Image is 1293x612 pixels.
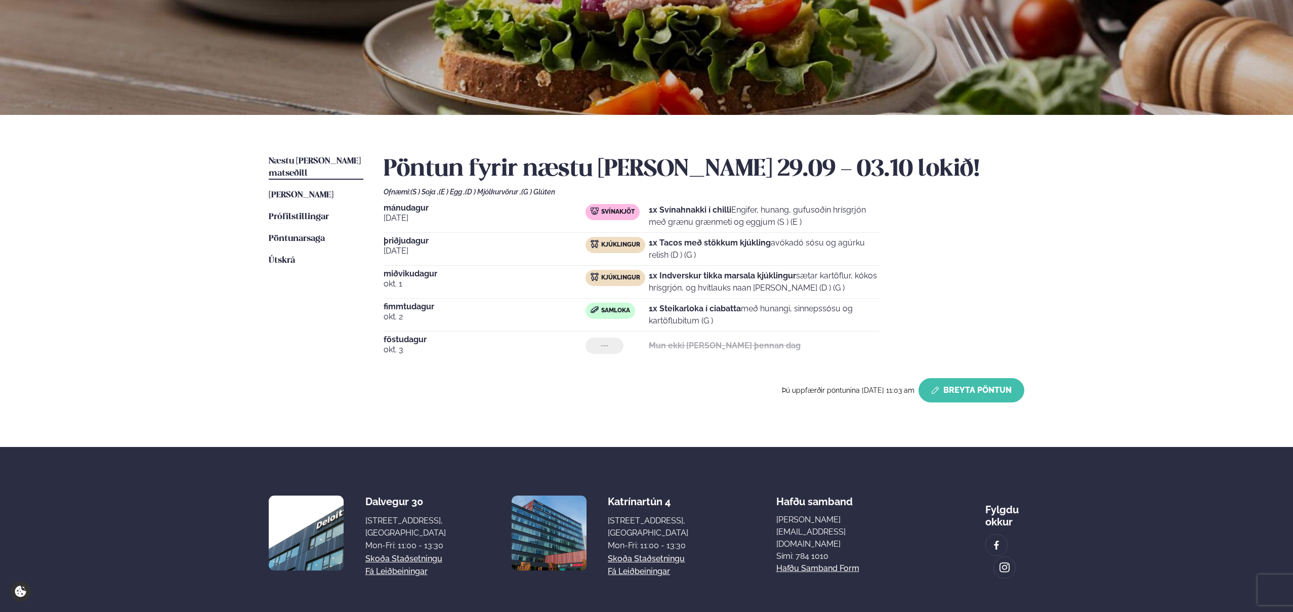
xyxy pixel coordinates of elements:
[269,496,344,570] img: image alt
[384,311,586,323] span: okt. 2
[384,155,1024,184] h2: Pöntun fyrir næstu [PERSON_NAME] 29.09 - 03.10 lokið!
[608,540,688,552] div: Mon-Fri: 11:00 - 13:30
[591,240,599,248] img: chicken.svg
[776,514,898,550] a: [PERSON_NAME][EMAIL_ADDRESS][DOMAIN_NAME]
[384,278,586,290] span: okt. 1
[269,256,295,265] span: Útskrá
[521,188,555,196] span: (G ) Glúten
[782,386,914,394] span: Þú uppfærðir pöntunina [DATE] 11:03 am
[269,213,329,221] span: Prófílstillingar
[384,344,586,356] span: okt. 3
[985,496,1024,528] div: Fylgdu okkur
[649,238,771,248] strong: 1x Tacos með stökkum kjúkling
[269,189,333,201] a: [PERSON_NAME]
[439,188,465,196] span: (E ) Egg ,
[384,212,586,224] span: [DATE]
[269,233,325,245] a: Pöntunarsaga
[919,378,1024,402] button: Breyta Pöntun
[365,496,446,508] div: Dalvegur 30
[601,342,608,350] span: ---
[776,562,859,575] a: Hafðu samband form
[269,234,325,243] span: Pöntunarsaga
[608,496,688,508] div: Katrínartún 4
[649,304,741,313] strong: 1x Steikarloka í ciabatta
[601,208,635,216] span: Svínakjöt
[608,515,688,539] div: [STREET_ADDRESS], [GEOGRAPHIC_DATA]
[601,307,630,315] span: Samloka
[384,336,586,344] span: föstudagur
[649,237,880,261] p: avókadó sósu og agúrku relish (D ) (G )
[649,303,880,327] p: með hunangi, sinnepssósu og kartöflubitum (G )
[384,245,586,257] span: [DATE]
[649,270,880,294] p: sætar kartöflur, kókos hrísgrjón, og hvítlauks naan [PERSON_NAME] (D ) (G )
[994,557,1015,578] a: image alt
[365,540,446,552] div: Mon-Fri: 11:00 - 13:30
[986,535,1007,556] a: image alt
[365,553,442,565] a: Skoða staðsetningu
[601,241,640,249] span: Kjúklingur
[649,205,731,215] strong: 1x Svínahnakki í chilli
[999,562,1010,574] img: image alt
[384,303,586,311] span: fimmtudagur
[649,204,880,228] p: Engifer, hunang, gufusoðin hrísgrjón með grænu grænmeti og eggjum (S ) (E )
[269,155,363,180] a: Næstu [PERSON_NAME] matseðill
[410,188,439,196] span: (S ) Soja ,
[269,211,329,223] a: Prófílstillingar
[649,341,801,350] strong: Mun ekki [PERSON_NAME] þennan dag
[384,204,586,212] span: mánudagur
[269,191,333,199] span: [PERSON_NAME]
[601,274,640,282] span: Kjúklingur
[365,515,446,539] div: [STREET_ADDRESS], [GEOGRAPHIC_DATA]
[591,306,599,313] img: sandwich-new-16px.svg
[384,188,1024,196] div: Ofnæmi:
[608,553,685,565] a: Skoða staðsetningu
[384,237,586,245] span: þriðjudagur
[649,271,796,280] strong: 1x Indverskur tikka marsala kjúklingur
[269,255,295,267] a: Útskrá
[365,565,428,578] a: Fá leiðbeiningar
[776,487,853,508] span: Hafðu samband
[591,273,599,281] img: chicken.svg
[776,550,898,562] p: Sími: 784 1010
[384,270,586,278] span: miðvikudagur
[269,157,361,178] span: Næstu [PERSON_NAME] matseðill
[465,188,521,196] span: (D ) Mjólkurvörur ,
[608,565,670,578] a: Fá leiðbeiningar
[10,581,31,602] a: Cookie settings
[591,207,599,215] img: pork.svg
[991,540,1002,551] img: image alt
[512,496,587,570] img: image alt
